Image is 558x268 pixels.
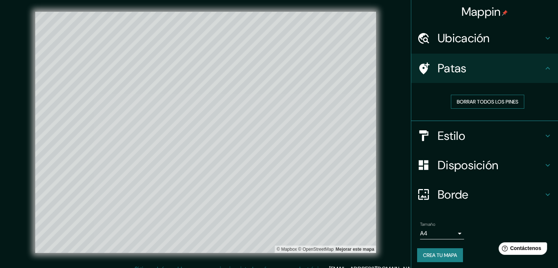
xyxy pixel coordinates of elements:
font: Borde [438,187,468,202]
button: Crea tu mapa [417,248,463,262]
iframe: Lanzador de widgets de ayuda [493,239,550,260]
a: Mapa de OpenStreet [298,247,333,252]
font: Tamaño [420,221,435,227]
font: Estilo [438,128,465,144]
div: Estilo [411,121,558,151]
font: Mappin [462,4,501,19]
font: Borrar todos los pines [457,98,518,105]
font: Ubicación [438,30,490,46]
font: Disposición [438,157,498,173]
div: A4 [420,228,464,239]
div: Borde [411,180,558,209]
button: Borrar todos los pines [451,95,524,109]
div: Ubicación [411,23,558,53]
div: Patas [411,54,558,83]
div: Disposición [411,151,558,180]
a: Mapbox [277,247,297,252]
font: Crea tu mapa [423,252,457,258]
font: © OpenStreetMap [298,247,333,252]
font: © Mapbox [277,247,297,252]
font: Patas [438,61,467,76]
img: pin-icon.png [502,10,508,16]
font: Mejorar este mapa [336,247,374,252]
font: A4 [420,229,427,237]
a: Map feedback [336,247,374,252]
